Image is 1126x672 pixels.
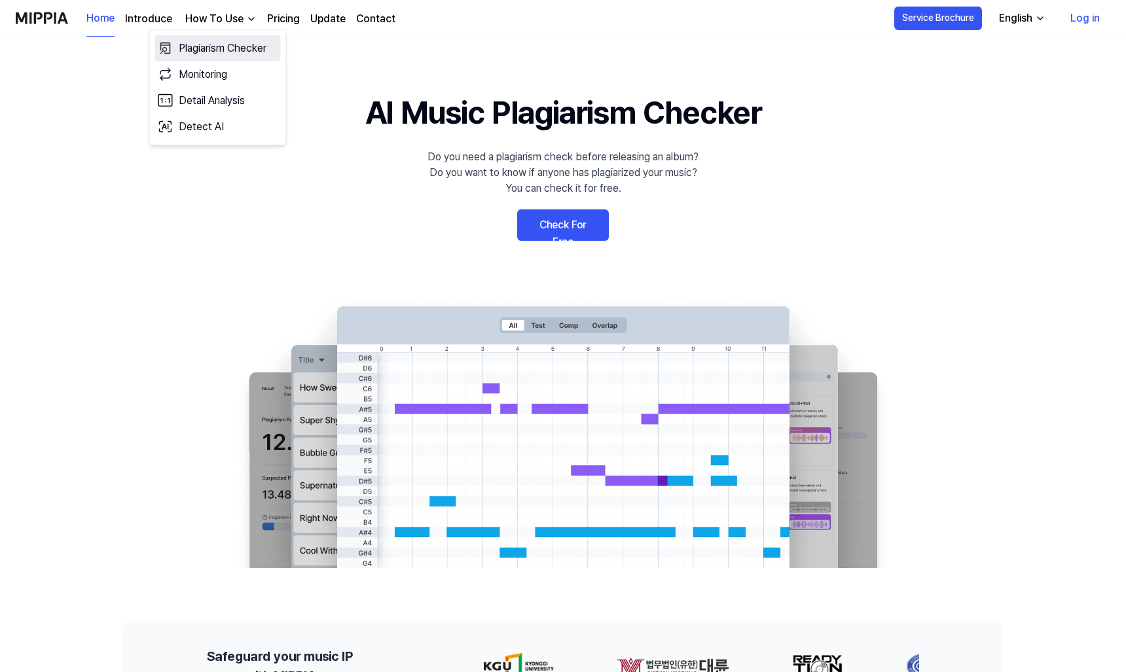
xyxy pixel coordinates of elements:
div: Do you need a plagiarism check before releasing an album? Do you want to know if anyone has plagi... [427,149,699,196]
a: Monitoring [155,62,281,88]
a: Plagiarism Checker [155,35,281,62]
a: Home [86,1,115,37]
a: Check For Free [517,209,609,241]
a: Detect AI [155,114,281,140]
div: How To Use [183,11,246,27]
a: Detail Analysis [155,88,281,114]
button: English [989,5,1053,31]
button: Service Brochure [894,7,982,30]
a: Update [310,11,346,27]
button: How To Use [183,11,257,27]
img: down [246,14,257,24]
img: main Image [223,293,903,568]
a: Introduce [125,11,172,27]
a: Pricing [267,11,300,27]
h1: AI Music Plagiarism Checker [365,89,761,136]
a: Contact [356,11,395,27]
div: English [996,10,1035,26]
